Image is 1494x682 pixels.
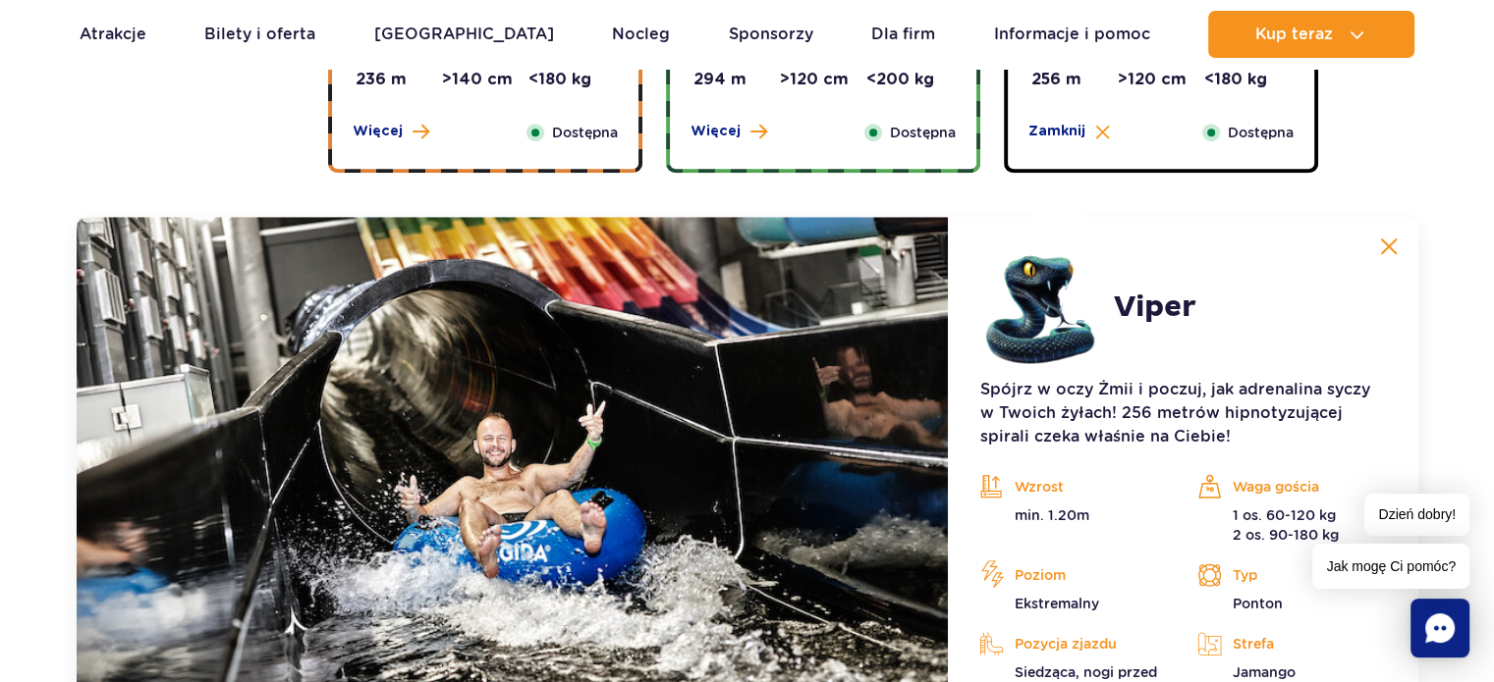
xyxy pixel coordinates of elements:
div: Chat [1411,599,1469,657]
span: Dostępna [1228,122,1294,143]
dd: 256 m [1031,69,1118,90]
a: Nocleg [612,11,670,58]
p: Pozycja zjazdu [979,629,1168,658]
p: Ponton [1197,594,1386,613]
p: Waga gościa [1197,472,1386,501]
p: Wzrost [979,472,1168,501]
span: Dostępna [552,122,618,143]
p: Spójrz w oczy Żmii i poczuj, jak adrenalina syczy w Twoich żyłach! 256 metrów hipnotyzującej spir... [979,378,1386,448]
a: [GEOGRAPHIC_DATA] [374,11,554,58]
p: Typ [1197,560,1386,590]
a: Atrakcje [80,11,146,58]
img: 683e9da1f380d703171350.png [979,248,1097,366]
button: Więcej [691,122,767,141]
button: Zamknij [1028,122,1110,141]
span: Jak mogę Ci pomóc? [1312,544,1469,589]
dd: >140 cm [442,69,528,90]
span: Więcej [691,122,741,141]
button: Więcej [353,122,429,141]
a: Dla firm [871,11,935,58]
dd: <180 kg [528,69,615,90]
span: Kup teraz [1255,26,1333,43]
p: min. 1.20m [979,505,1168,525]
span: Dostępna [890,122,956,143]
p: Poziom [979,560,1168,590]
h2: Viper [1113,289,1195,325]
dd: <180 kg [1204,69,1291,90]
dd: >120 cm [1118,69,1204,90]
dd: >120 cm [780,69,866,90]
dd: <200 kg [866,69,953,90]
p: Strefa [1197,629,1386,658]
p: Ekstremalny [979,594,1168,613]
p: 1 os. 60-120 kg 2 os. 90-180 kg [1197,505,1386,545]
dd: 236 m [356,69,442,90]
a: Bilety i oferta [204,11,315,58]
a: Informacje i pomoc [994,11,1150,58]
span: Zamknij [1028,122,1085,141]
span: Dzień dobry! [1364,494,1469,536]
button: Kup teraz [1208,11,1414,58]
dd: 294 m [693,69,780,90]
a: Sponsorzy [729,11,813,58]
span: Więcej [353,122,403,141]
p: Jamango [1197,662,1386,682]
